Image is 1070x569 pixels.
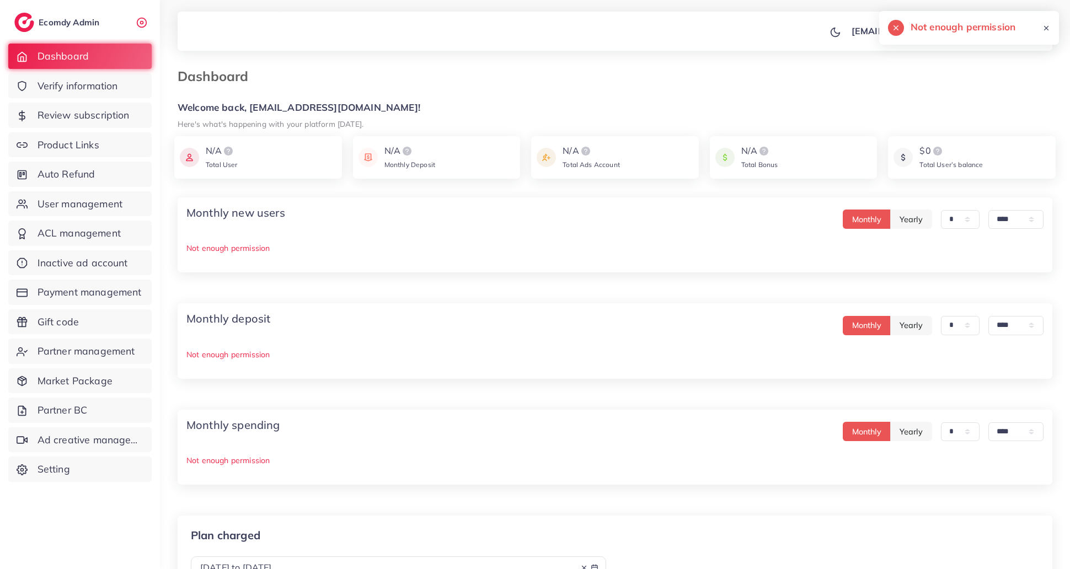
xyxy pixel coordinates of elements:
[911,20,1015,34] h5: Not enough permission
[38,315,79,329] span: Gift code
[38,226,121,240] span: ACL management
[8,339,152,364] a: Partner management
[39,17,102,28] h2: Ecomdy Admin
[14,13,34,32] img: logo
[741,160,778,169] span: Total Bonus
[384,144,435,158] div: N/A
[178,119,363,128] small: Here's what's happening with your platform [DATE].
[191,529,606,542] p: Plan charged
[186,348,1044,361] p: Not enough permission
[38,49,89,63] span: Dashboard
[843,316,891,335] button: Monthly
[38,197,122,211] span: User management
[206,144,238,158] div: N/A
[8,368,152,394] a: Market Package
[178,102,1052,114] h5: Welcome back, [EMAIL_ADDRESS][DOMAIN_NAME]!
[563,144,620,158] div: N/A
[38,167,95,181] span: Auto Refund
[8,398,152,423] a: Partner BC
[931,144,944,158] img: logo
[852,24,1010,37] p: [EMAIL_ADDRESS][DOMAIN_NAME]
[8,44,152,69] a: Dashboard
[38,433,143,447] span: Ad creative management
[8,250,152,276] a: Inactive ad account
[715,144,735,170] img: icon payment
[8,132,152,158] a: Product Links
[222,144,235,158] img: logo
[186,454,1044,467] p: Not enough permission
[38,108,130,122] span: Review subscription
[757,144,771,158] img: logo
[8,280,152,305] a: Payment management
[890,316,932,335] button: Yearly
[8,162,152,187] a: Auto Refund
[8,309,152,335] a: Gift code
[579,144,592,158] img: logo
[890,422,932,441] button: Yearly
[38,138,99,152] span: Product Links
[38,256,128,270] span: Inactive ad account
[843,210,891,229] button: Monthly
[359,144,378,170] img: icon payment
[8,427,152,453] a: Ad creative management
[14,13,102,32] a: logoEcomdy Admin
[894,144,913,170] img: icon payment
[178,68,257,84] h3: Dashboard
[186,241,1044,255] p: Not enough permission
[563,160,620,169] span: Total Ads Account
[38,79,118,93] span: Verify information
[206,160,238,169] span: Total User
[919,144,983,158] div: $0
[8,73,152,99] a: Verify information
[8,221,152,246] a: ACL management
[843,422,891,441] button: Monthly
[38,403,88,417] span: Partner BC
[537,144,556,170] img: icon payment
[38,374,113,388] span: Market Package
[8,457,152,482] a: Setting
[8,191,152,217] a: User management
[400,144,414,158] img: logo
[919,160,983,169] span: Total User’s balance
[741,144,778,158] div: N/A
[38,344,135,358] span: Partner management
[180,144,199,170] img: icon payment
[186,206,285,219] h4: Monthly new users
[8,103,152,128] a: Review subscription
[186,312,270,325] h4: Monthly deposit
[890,210,932,229] button: Yearly
[186,418,280,432] h4: Monthly spending
[384,160,435,169] span: Monthly Deposit
[846,20,1044,42] a: [EMAIL_ADDRESS][DOMAIN_NAME]avatar
[38,462,70,476] span: Setting
[38,285,142,299] span: Payment management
